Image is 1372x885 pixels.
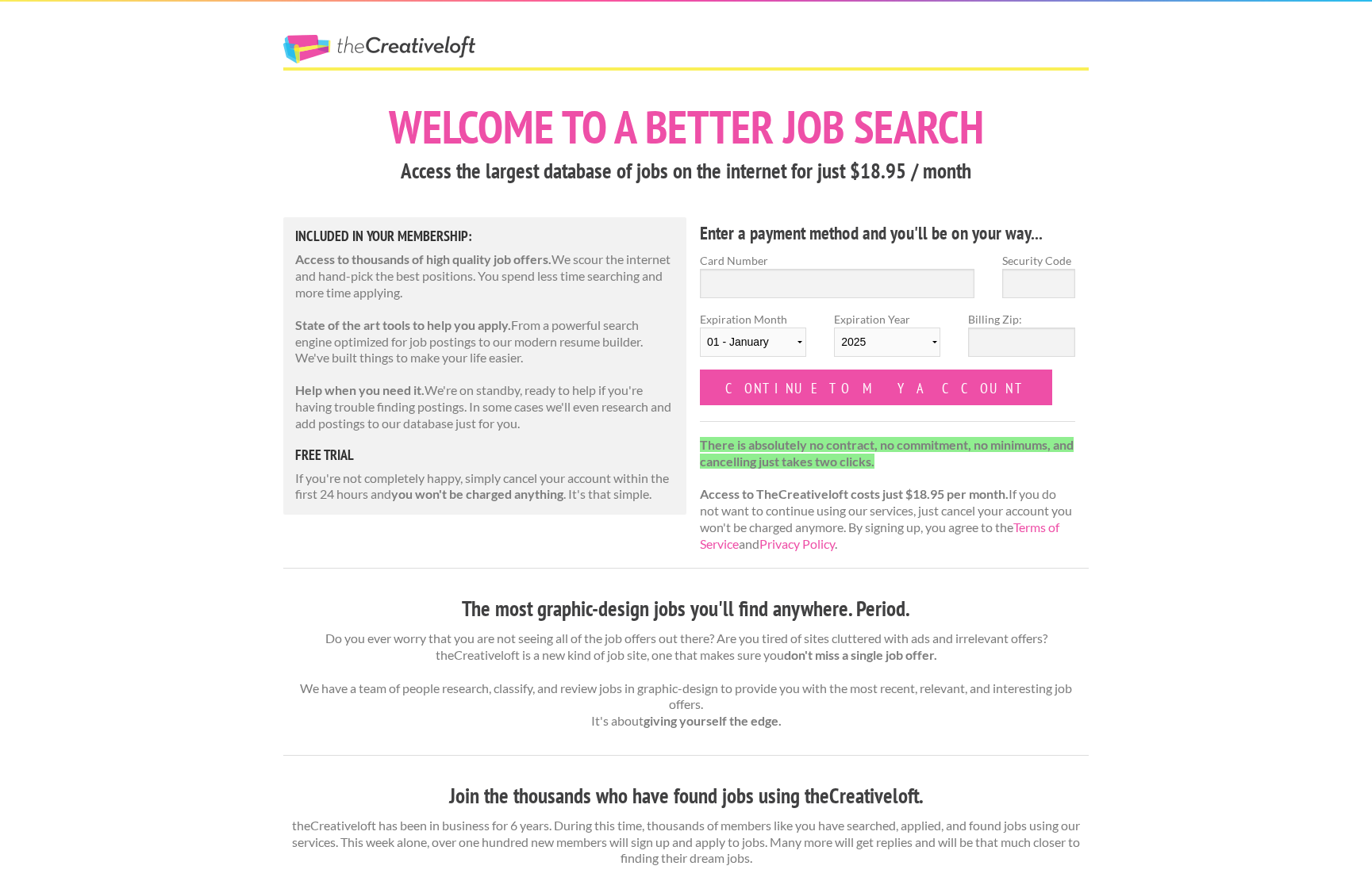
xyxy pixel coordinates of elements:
[700,370,1052,405] input: Continue to my account
[295,382,674,431] p: We're on standby, ready to help if you're having trouble finding postings. In some cases we'll ev...
[700,328,806,357] select: Expiration Month
[968,311,1074,328] label: Billing Zip:
[283,156,1089,186] h3: Access the largest database of jobs on the internet for just $18.95 / month
[759,536,835,551] a: Privacy Policy
[700,437,1075,553] p: If you do not want to continue using our services, just cancel your account you won't be charged ...
[834,328,940,357] select: Expiration Year
[295,382,425,397] strong: Help when you need it.
[700,519,1059,551] a: Terms of Service
[295,229,674,243] h5: Included in Your Membership:
[283,104,1089,150] h1: Welcome to a better job search
[391,486,563,501] strong: you won't be charged anything
[283,594,1089,624] h3: The most graphic-design jobs you'll find anywhere. Period.
[283,630,1089,730] p: Do you ever worry that you are not seeing all of the job offers out there? Are you tired of sites...
[295,470,674,504] p: If you're not completely happy, simply cancel your account within the first 24 hours and . It's t...
[834,311,940,370] label: Expiration Year
[1002,252,1075,269] label: Security Code
[700,437,1074,469] strong: There is absolutely no contract, no commitment, no minimums, and cancelling just takes two clicks.
[295,448,674,462] h5: free trial
[295,251,551,266] strong: Access to thousands of high quality job offers.
[295,317,674,366] p: From a powerful search engine optimized for job postings to our modern resume builder. We've buil...
[295,317,511,332] strong: State of the art tools to help you apply.
[283,35,475,63] a: The Creative Loft
[295,251,674,301] p: We scour the internet and hand-pick the best positions. You spend less time searching and more ti...
[700,252,974,269] label: Card Number
[283,781,1089,811] h3: Join the thousands who have found jobs using theCreativeloft.
[700,220,1075,246] h4: Enter a payment method and you'll be on your way...
[700,311,806,370] label: Expiration Month
[283,818,1089,867] p: theCreativeloft has been in business for 6 years. During this time, thousands of members like you...
[784,647,937,662] strong: don't miss a single job offer.
[700,486,1009,501] strong: Access to TheCreativeloft costs just $18.95 per month.
[644,713,782,728] strong: giving yourself the edge.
